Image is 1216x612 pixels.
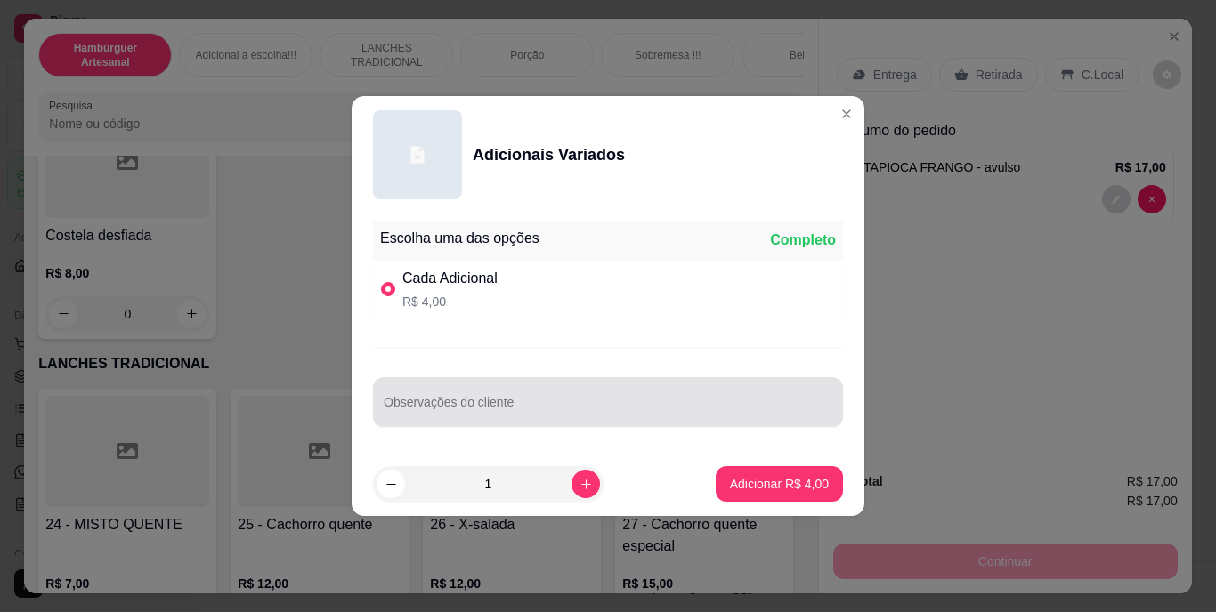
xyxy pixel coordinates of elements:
[377,470,405,498] button: decrease-product-quantity
[716,466,843,502] button: Adicionar R$ 4,00
[730,475,829,493] p: Adicionar R$ 4,00
[473,142,625,167] div: Adicionais Variados
[402,268,498,289] div: Cada Adicional
[380,228,539,249] div: Escolha uma das opções
[832,100,861,128] button: Close
[770,229,836,251] div: Completo
[402,293,498,310] p: R$ 4,00
[384,400,832,418] input: Observações do cliente
[572,470,600,498] button: increase-product-quantity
